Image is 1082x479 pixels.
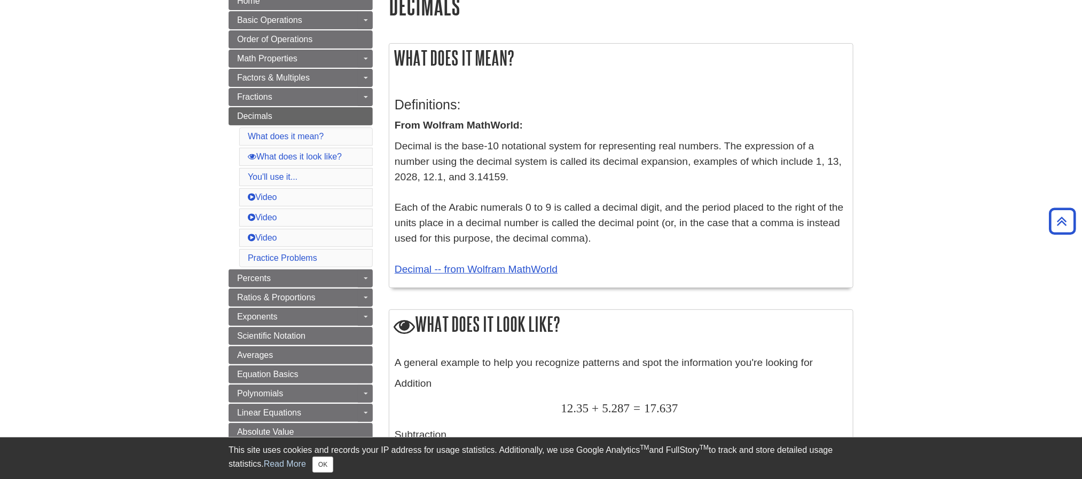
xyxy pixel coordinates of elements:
a: Fractions [229,88,373,106]
h2: What does it look like? [389,310,853,340]
a: Order of Operations [229,30,373,49]
a: Linear Equations [229,404,373,422]
span: Absolute Value [237,427,294,436]
h2: What does it mean? [389,44,853,72]
span: 17.637 [640,401,678,415]
span: Averages [237,350,273,360]
span: Percents [237,274,271,283]
span: 5.287 [599,401,630,415]
a: Percents [229,269,373,288]
a: Scientific Notation [229,327,373,345]
a: Basic Operations [229,11,373,29]
strong: From Wolfram MathWorld: [395,119,523,131]
span: Polynomials [237,389,283,398]
div: This site uses cookies and records your IP address for usage statistics. Additionally, we use Goo... [229,444,853,473]
span: = [630,401,640,415]
span: 12.35 [561,401,589,415]
span: + [589,401,599,415]
span: Ratios & Proportions [237,293,316,302]
button: Close [312,457,333,473]
a: Ratios & Proportions [229,289,373,307]
a: Video [248,193,277,202]
span: Fractions [237,92,272,101]
span: Exponents [237,312,278,321]
a: Video [248,233,277,242]
span: Math Properties [237,54,297,63]
sup: TM [700,444,709,451]
a: Decimal -- from Wolfram MathWorld [395,264,558,275]
span: Basic Operations [237,15,302,25]
a: You'll use it... [248,172,297,181]
a: Read More [264,459,306,468]
span: Linear Equations [237,408,301,417]
a: Equation Basics [229,365,373,384]
p: Decimal is the base-10 notational system for representing real numbers. The expression of a numbe... [395,139,848,277]
a: Absolute Value [229,423,373,441]
sup: TM [640,444,649,451]
h3: Definitions: [395,97,848,113]
a: Factors & Multiples [229,69,373,87]
p: A general example to help you recognize patterns and spot the information you're looking for [395,355,848,371]
a: What does it look like? [248,152,342,161]
a: Averages [229,346,373,364]
a: Back to Top [1045,214,1079,228]
span: Factors & Multiples [237,73,310,82]
a: Exponents [229,308,373,326]
a: Video [248,213,277,222]
a: Practice Problems [248,253,317,262]
a: Decimals [229,107,373,125]
a: Math Properties [229,50,373,68]
span: Decimals [237,111,272,121]
a: Polynomials [229,385,373,403]
span: Scientific Notation [237,331,305,340]
span: Order of Operations [237,35,312,44]
span: Equation Basics [237,370,299,379]
a: What does it mean? [248,132,324,141]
